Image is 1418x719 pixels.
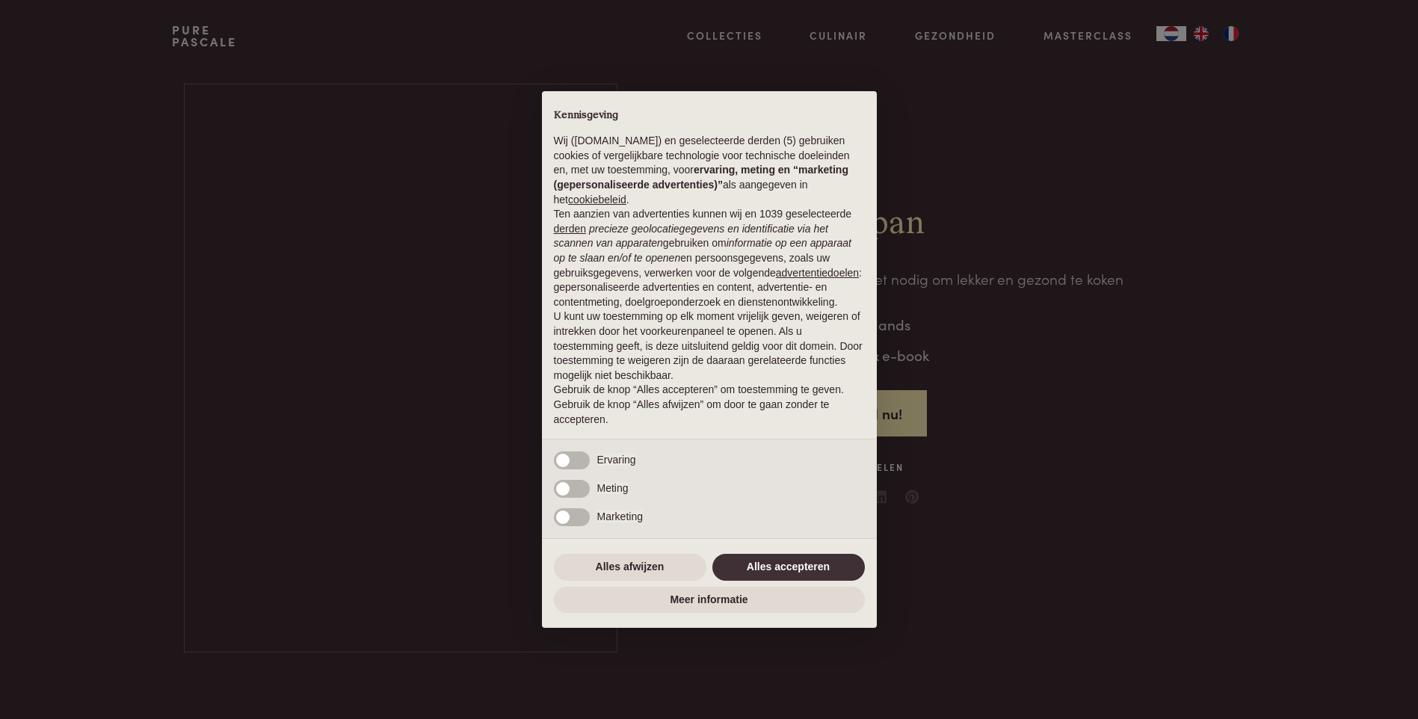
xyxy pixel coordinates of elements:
[554,237,852,264] em: informatie op een apparaat op te slaan en/of te openen
[554,554,706,581] button: Alles afwijzen
[568,194,626,206] a: cookiebeleid
[554,383,865,427] p: Gebruik de knop “Alles accepteren” om toestemming te geven. Gebruik de knop “Alles afwijzen” om d...
[554,164,848,191] strong: ervaring, meting en “marketing (gepersonaliseerde advertenties)”
[712,554,865,581] button: Alles accepteren
[597,510,643,522] span: Marketing
[554,207,865,309] p: Ten aanzien van advertenties kunnen wij en 1039 geselecteerde gebruiken om en persoonsgegevens, z...
[554,223,828,250] em: precieze geolocatiegegevens en identificatie via het scannen van apparaten
[554,134,865,207] p: Wij ([DOMAIN_NAME]) en geselecteerde derden (5) gebruiken cookies of vergelijkbare technologie vo...
[554,587,865,614] button: Meer informatie
[597,482,629,494] span: Meting
[597,454,636,466] span: Ervaring
[776,266,859,281] button: advertentiedoelen
[554,222,587,237] button: derden
[554,309,865,383] p: U kunt uw toestemming op elk moment vrijelijk geven, weigeren of intrekken door het voorkeurenpan...
[554,109,865,123] h2: Kennisgeving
